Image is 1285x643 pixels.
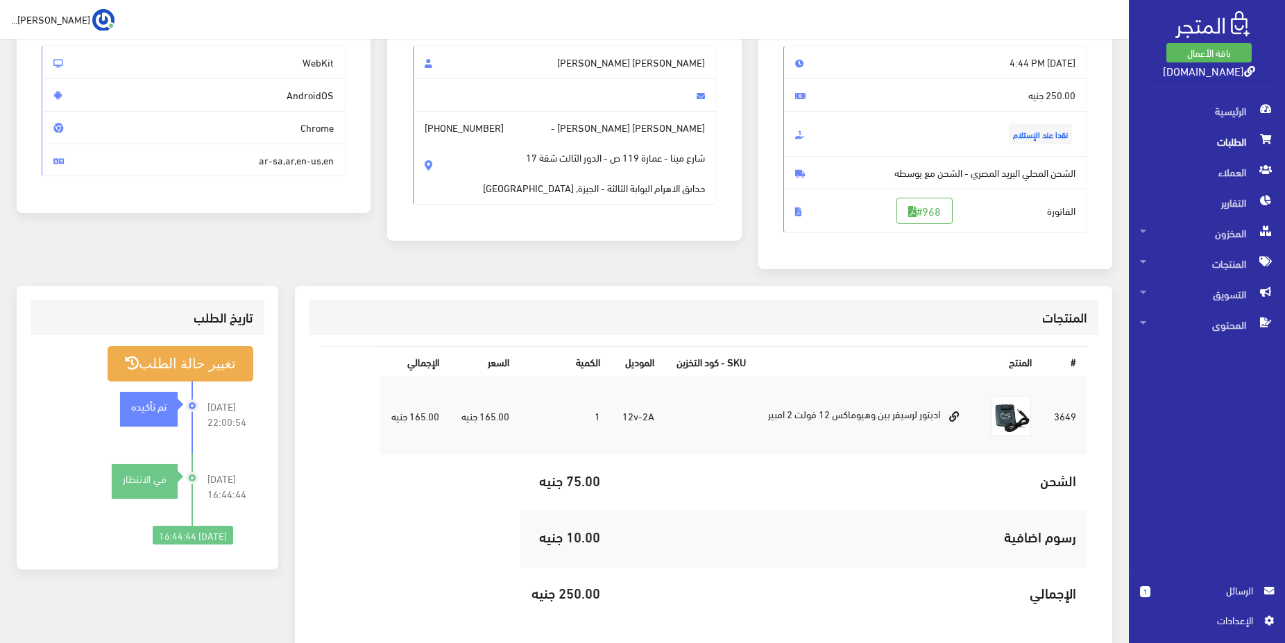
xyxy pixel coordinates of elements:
[1009,123,1072,144] span: نقدا عند الإستلام
[207,471,253,501] span: [DATE] 16:44:44
[1175,11,1250,38] img: .
[1043,377,1087,455] td: 3649
[1140,218,1274,248] span: المخزون
[17,548,69,601] iframe: Drift Widget Chat Controller
[1151,612,1252,628] span: اﻹعدادات
[1129,248,1285,279] a: المنتجات
[757,377,979,455] td: ادبتور لرسيفر بين وهيوماكس 12 فولت 2 امبير
[531,529,600,544] h5: 10.00 جنيه
[153,526,233,545] div: [DATE] 16:44:44
[1129,126,1285,157] a: الطلبات
[425,120,504,135] span: [PHONE_NUMBER]
[207,399,253,429] span: [DATE] 22:00:54
[1140,157,1274,187] span: العملاء
[1140,586,1150,597] span: 1
[42,144,346,177] span: ar-sa,ar,en-us,en
[665,347,757,377] th: SKU - كود التخزين
[622,585,1076,600] h5: اﻹجمالي
[757,347,1043,377] th: المنتج
[531,472,600,488] h5: 75.00 جنيه
[1140,309,1274,340] span: المحتوى
[92,9,114,31] img: ...
[1140,248,1274,279] span: المنتجات
[413,46,717,79] span: [PERSON_NAME] [PERSON_NAME]
[11,8,114,31] a: ... [PERSON_NAME]...
[783,78,1087,112] span: 250.00 جنيه
[1161,583,1253,598] span: الرسائل
[483,135,705,196] span: شارع مينا - عمارة 119 ص - الدور الثالث شقة 17 حداىق الاهرام البوابة الثالثة - الجيزة, [GEOGRAPHIC...
[1140,612,1274,635] a: اﻹعدادات
[1140,583,1274,612] a: 1 الرسائل
[1129,96,1285,126] a: الرئيسية
[1166,43,1252,62] a: باقة الأعمال
[783,46,1087,79] span: [DATE] 4:44 PM
[450,377,520,455] td: 165.00 جنيه
[42,46,346,79] span: WebKit
[1129,309,1285,340] a: المحتوى
[11,10,90,28] span: [PERSON_NAME]...
[1140,96,1274,126] span: الرئيسية
[531,585,600,600] h5: 250.00 جنيه
[42,78,346,112] span: AndroidOS
[611,347,665,377] th: الموديل
[112,471,178,486] div: في الانتظار
[783,156,1087,189] span: الشحن المحلي البريد المصري - الشحن مع بوسطه
[896,198,953,224] a: #968
[1129,187,1285,218] a: التقارير
[42,111,346,144] span: Chrome
[611,377,665,455] td: 12v-2A
[450,347,520,377] th: السعر
[1140,187,1274,218] span: التقارير
[1129,157,1285,187] a: العملاء
[413,111,717,205] span: [PERSON_NAME] [PERSON_NAME] -
[622,472,1076,488] h5: الشحن
[42,311,253,324] h3: تاريخ الطلب
[380,377,450,455] td: 165.00 جنيه
[108,346,253,381] button: تغيير حالة الطلب
[520,347,611,377] th: الكمية
[1129,218,1285,248] a: المخزون
[320,311,1087,324] h3: المنتجات
[622,529,1076,544] h5: رسوم اضافية
[783,189,1087,233] span: الفاتورة
[520,377,611,455] td: 1
[1140,126,1274,157] span: الطلبات
[380,347,450,377] th: اﻹجمالي
[131,398,167,413] strong: تم تأكيده
[1163,60,1255,80] a: [DOMAIN_NAME]
[1140,279,1274,309] span: التسويق
[1043,347,1087,377] th: #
